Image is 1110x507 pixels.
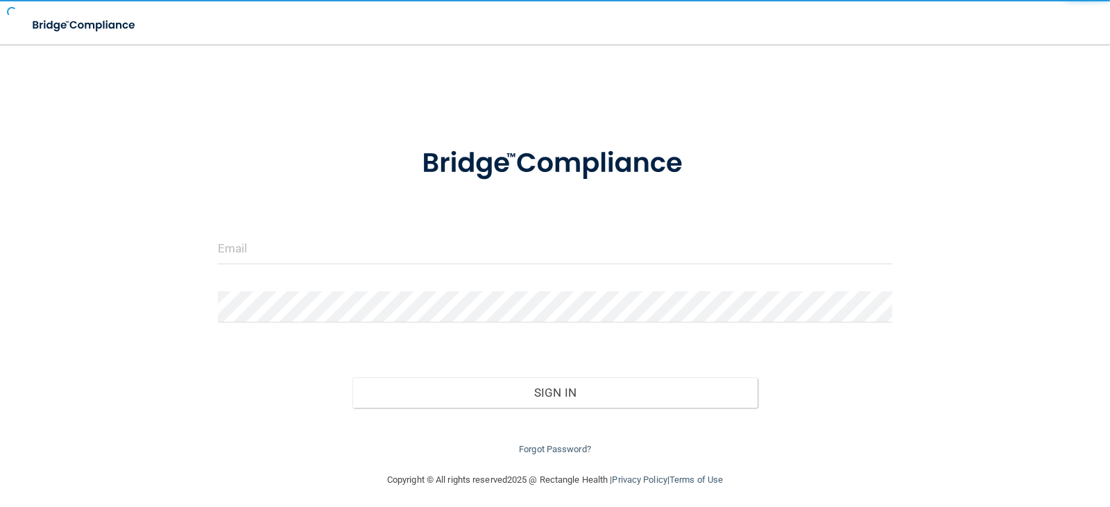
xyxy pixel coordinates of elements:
[352,377,758,408] button: Sign In
[519,444,591,454] a: Forgot Password?
[669,474,723,485] a: Terms of Use
[612,474,667,485] a: Privacy Policy
[393,128,717,200] img: bridge_compliance_login_screen.278c3ca4.svg
[218,233,893,264] input: Email
[21,11,148,40] img: bridge_compliance_login_screen.278c3ca4.svg
[302,458,808,502] div: Copyright © All rights reserved 2025 @ Rectangle Health | |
